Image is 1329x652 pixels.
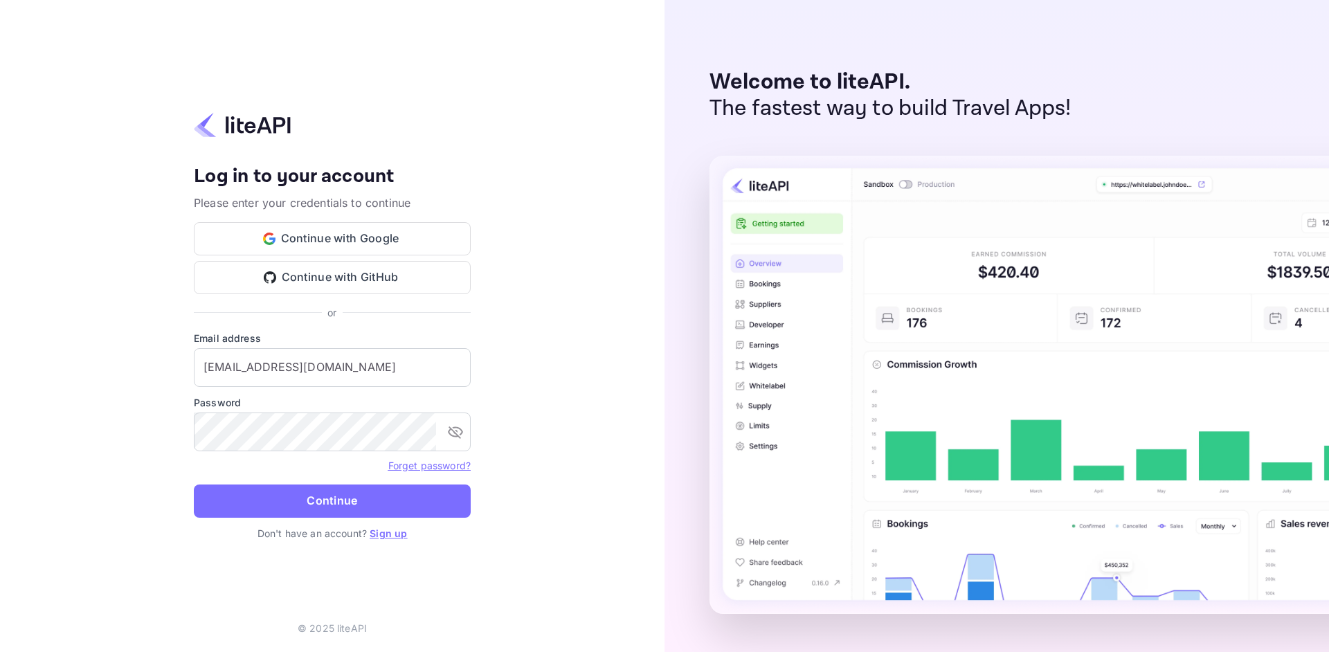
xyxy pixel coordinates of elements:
p: © 2025 liteAPI [298,621,367,635]
p: or [327,305,336,320]
a: Forget password? [388,458,471,472]
p: Please enter your credentials to continue [194,194,471,211]
a: Forget password? [388,460,471,471]
button: toggle password visibility [442,418,469,446]
label: Email address [194,331,471,345]
button: Continue [194,485,471,518]
a: Sign up [370,527,407,539]
p: The fastest way to build Travel Apps! [709,96,1072,122]
p: Don't have an account? [194,526,471,541]
button: Continue with GitHub [194,261,471,294]
h4: Log in to your account [194,165,471,189]
input: Enter your email address [194,348,471,387]
button: Continue with Google [194,222,471,255]
img: liteapi [194,111,291,138]
label: Password [194,395,471,410]
p: Welcome to liteAPI. [709,69,1072,96]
